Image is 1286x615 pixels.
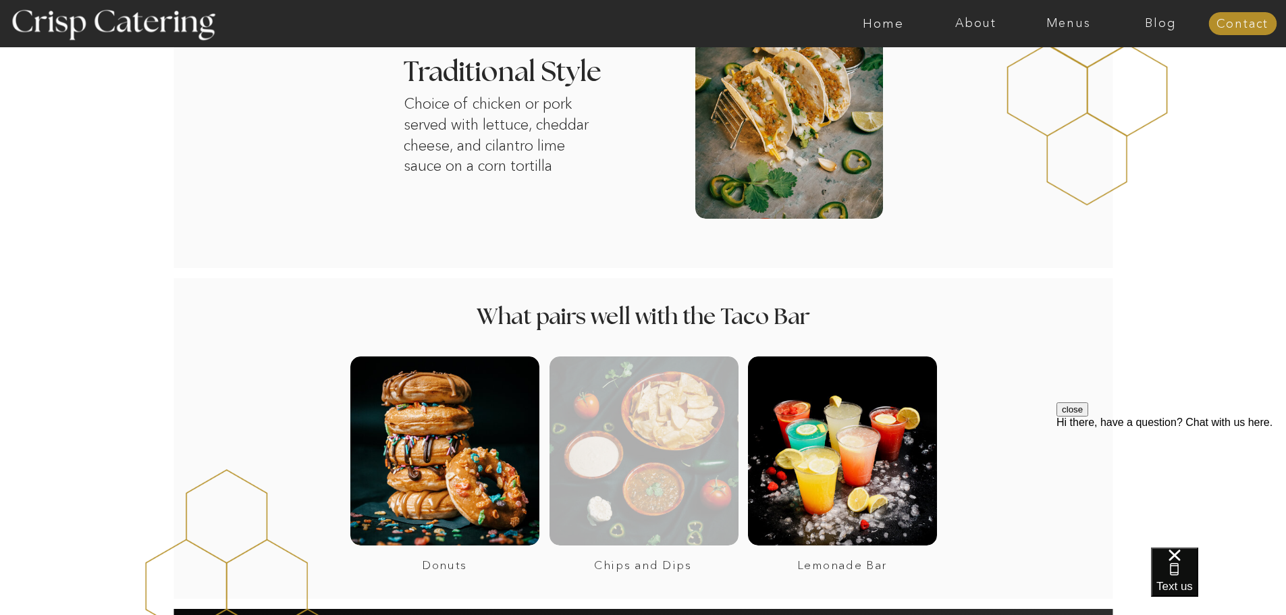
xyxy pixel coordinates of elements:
h2: What pairs well with the Taco Bar [393,306,894,332]
iframe: podium webchat widget prompt [1056,402,1286,564]
a: Donuts [353,559,537,572]
a: Lemonade Bar [751,559,934,572]
a: About [930,17,1022,30]
p: Choice of chicken or pork served with lettuce, cheddar cheese, and cilantro lime sauce on a corn ... [404,94,601,186]
a: Menus [1022,17,1115,30]
a: Home [837,17,930,30]
h3: Traditional Style [404,59,834,87]
a: Blog [1115,17,1207,30]
iframe: podium webchat widget bubble [1151,547,1286,615]
a: Chips and Dips [552,559,735,572]
a: Contact [1208,18,1277,31]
